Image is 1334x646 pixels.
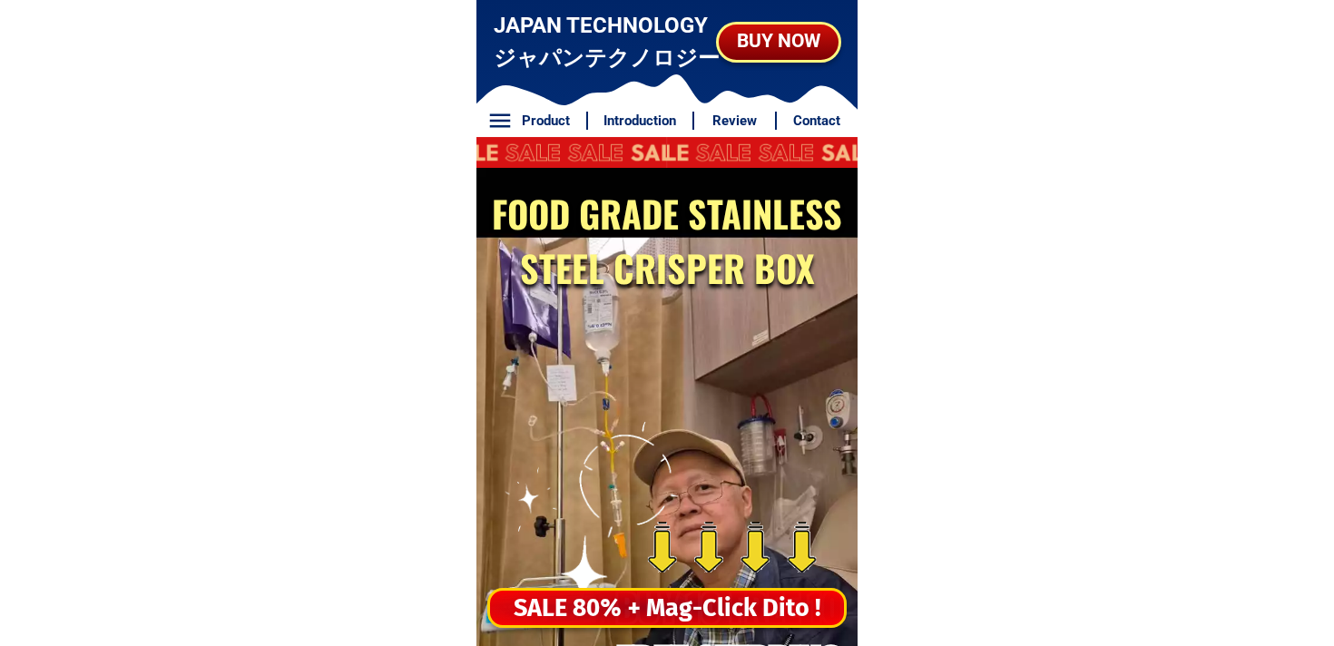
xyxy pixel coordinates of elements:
div: BUY NOW [719,27,839,56]
h2: FOOD GRADE STAINLESS STEEL CRISPER BOX [483,186,852,295]
h6: Review [703,111,765,132]
h6: Introduction [598,111,682,132]
div: SALE 80% + Mag-Click Dito ! [490,590,844,627]
h6: Product [515,111,577,132]
h6: Contact [786,111,848,132]
h3: JAPAN TECHNOLOGY ジャパンテクノロジー [494,9,721,74]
